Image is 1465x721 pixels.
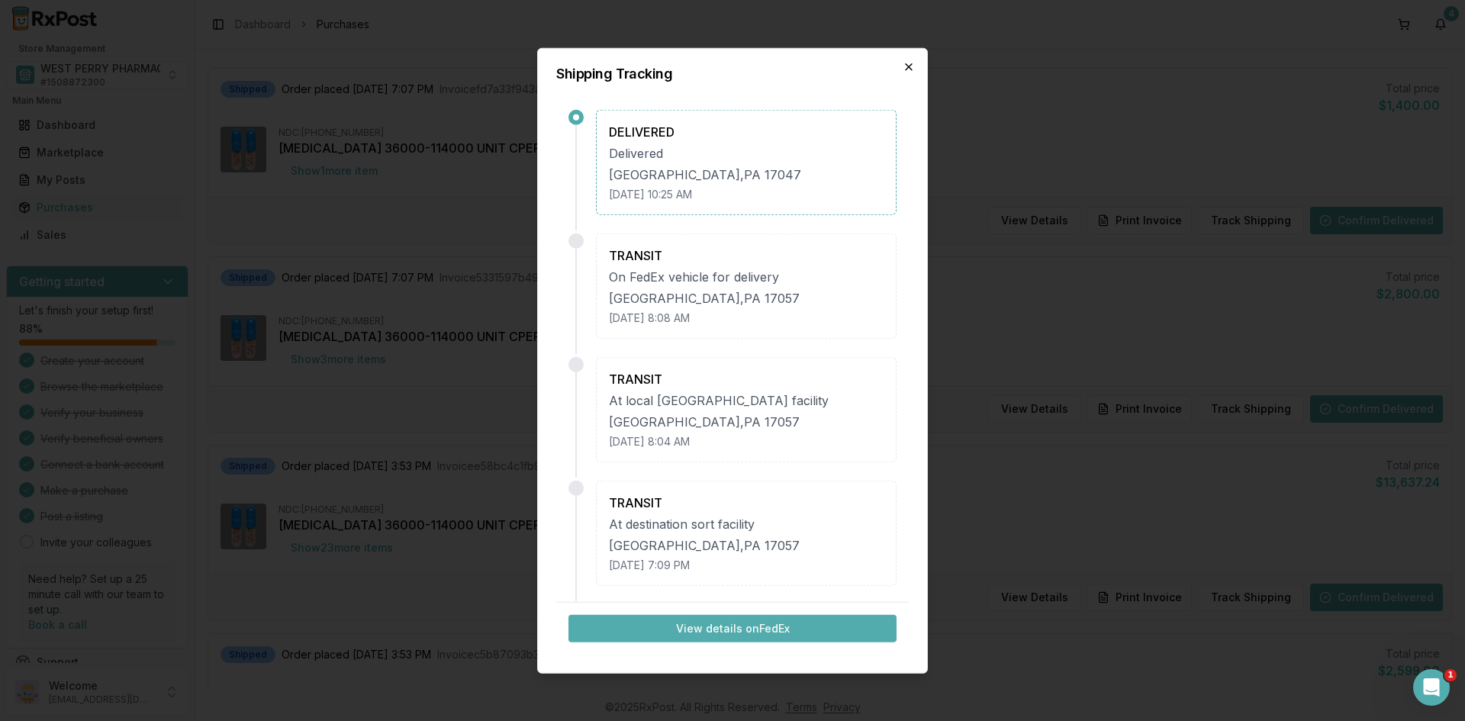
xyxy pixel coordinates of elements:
div: [GEOGRAPHIC_DATA] , PA 17057 [609,288,884,307]
div: Delivered [609,143,884,162]
span: 1 [1444,669,1457,681]
div: [DATE] 8:04 AM [609,433,884,449]
div: [GEOGRAPHIC_DATA] , PA 17047 [609,165,884,183]
div: [GEOGRAPHIC_DATA] , PA 17057 [609,536,884,554]
div: At destination sort facility [609,514,884,533]
button: View details onFedEx [568,615,897,642]
div: TRANSIT [609,369,884,388]
div: [DATE] 10:25 AM [609,186,884,201]
h2: Shipping Tracking [556,66,909,80]
iframe: Intercom live chat [1413,669,1450,706]
div: On FedEx vehicle for delivery [609,267,884,285]
div: [DATE] 7:09 PM [609,557,884,572]
div: [DATE] 8:08 AM [609,310,884,325]
div: TRANSIT [609,493,884,511]
div: At local [GEOGRAPHIC_DATA] facility [609,391,884,409]
div: TRANSIT [609,246,884,264]
div: [GEOGRAPHIC_DATA] , PA 17057 [609,412,884,430]
div: DELIVERED [609,122,884,140]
